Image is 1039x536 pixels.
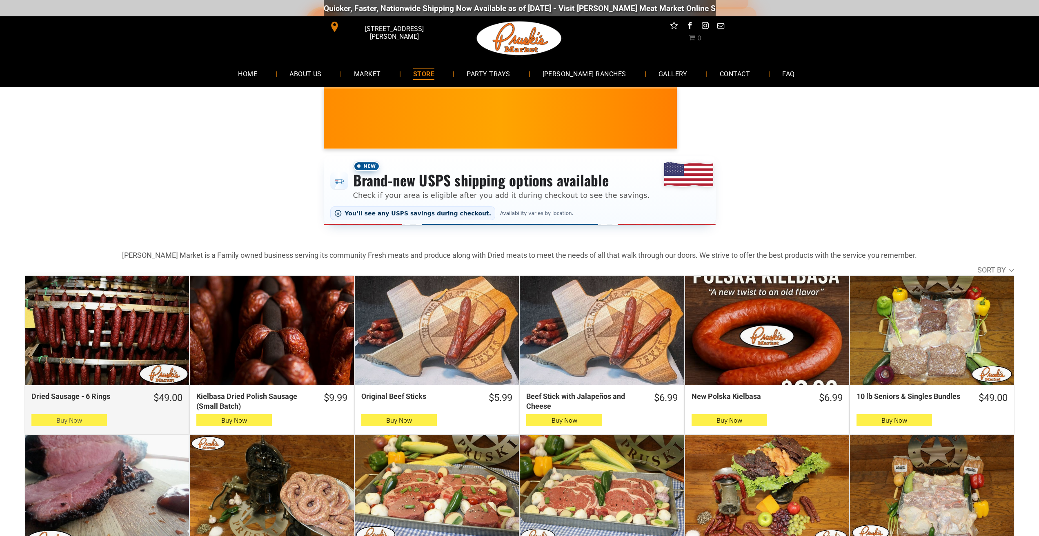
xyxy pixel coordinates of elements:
[530,63,639,84] a: [PERSON_NAME] RANCHES
[361,414,437,426] button: Buy Now
[475,16,563,60] img: Pruski-s+Market+HQ+Logo2-1920w.png
[819,392,843,404] div: $6.99
[355,392,519,404] a: $5.99Original Beef Sticks
[324,392,347,404] div: $9.99
[526,392,639,411] div: Beef Stick with Jalapeños and Cheese
[196,392,309,411] div: Kielbasa Dried Polish Sausage (Small Batch)
[707,63,762,84] a: CONTACT
[714,4,794,13] a: [DOMAIN_NAME][URL]
[342,63,393,84] a: MARKET
[25,392,189,404] a: $49.00Dried Sausage - 6 Rings
[324,156,716,225] div: Shipping options announcement
[361,392,474,401] div: Original Beef Sticks
[692,414,767,426] button: Buy Now
[353,190,650,201] p: Check if your area is eligible after you add it during checkout to see the savings.
[520,392,684,411] a: $6.99Beef Stick with Jalapeños and Cheese
[716,416,742,424] span: Buy Now
[770,63,807,84] a: FAQ
[520,276,684,385] a: Beef Stick with Jalapeños and Cheese
[552,416,577,424] span: Buy Now
[684,20,695,33] a: facebook
[643,124,804,137] span: [PERSON_NAME] MARKET
[685,276,849,385] a: New Polska Kielbasa
[850,276,1014,385] a: 10 lb Seniors &amp; Singles Bundles
[669,20,679,33] a: Social network
[345,210,492,217] span: You’ll see any USPS savings during checkout.
[700,20,710,33] a: instagram
[850,392,1014,404] a: $49.0010 lb Seniors & Singles Bundles
[25,276,189,385] a: Dried Sausage - 6 Rings
[857,414,932,426] button: Buy Now
[526,414,602,426] button: Buy Now
[277,63,334,84] a: ABOUT US
[715,20,726,33] a: email
[190,392,354,411] a: $9.99Kielbasa Dried Polish Sausage (Small Batch)
[190,276,354,385] a: Kielbasa Dried Polish Sausage (Small Batch)
[122,251,917,259] strong: [PERSON_NAME] Market is a Family owned business serving its community Fresh meats and produce alo...
[56,416,82,424] span: Buy Now
[685,392,849,404] a: $6.99New Polska Kielbasa
[646,63,700,84] a: GALLERY
[386,416,412,424] span: Buy Now
[31,392,138,401] div: Dried Sausage - 6 Rings
[692,392,804,401] div: New Polska Kielbasa
[154,392,182,404] div: $49.00
[353,161,380,171] span: New
[341,21,447,44] span: [STREET_ADDRESS][PERSON_NAME]
[979,392,1008,404] div: $49.00
[881,416,907,424] span: Buy Now
[324,20,449,33] a: [STREET_ADDRESS][PERSON_NAME]
[355,276,519,385] a: Original Beef Sticks
[489,392,512,404] div: $5.99
[654,392,678,404] div: $6.99
[196,414,272,426] button: Buy Now
[353,171,650,189] h3: Brand-new USPS shipping options available
[454,63,522,84] a: PARTY TRAYS
[857,392,963,401] div: 10 lb Seniors & Singles Bundles
[401,63,447,84] a: STORE
[226,63,269,84] a: HOME
[31,414,107,426] button: Buy Now
[697,34,701,42] span: 0
[498,210,575,216] span: Availability varies by location.
[221,416,247,424] span: Buy Now
[299,4,794,13] div: Quicker, Faster, Nationwide Shipping Now Available as of [DATE] - Visit [PERSON_NAME] Meat Market...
